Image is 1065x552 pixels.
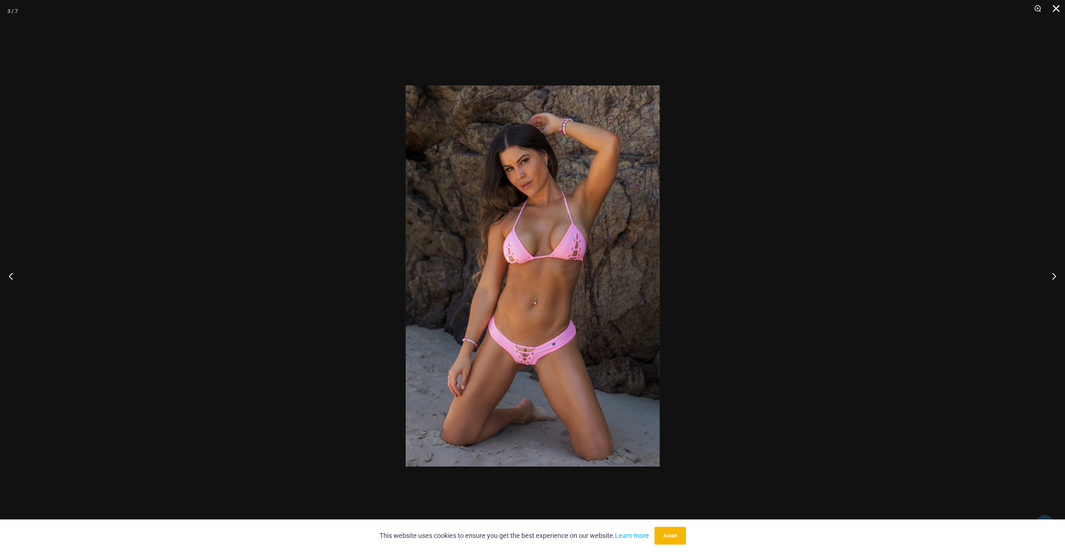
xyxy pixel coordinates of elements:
img: Link Pop Pink 3070 Top 4955 Bottom 03 [406,85,660,467]
button: Next [1037,258,1065,294]
a: Learn more [615,532,649,539]
button: Accept [655,527,686,545]
p: This website uses cookies to ensure you get the best experience on our website. [379,530,649,541]
div: 3 / 7 [7,6,18,17]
